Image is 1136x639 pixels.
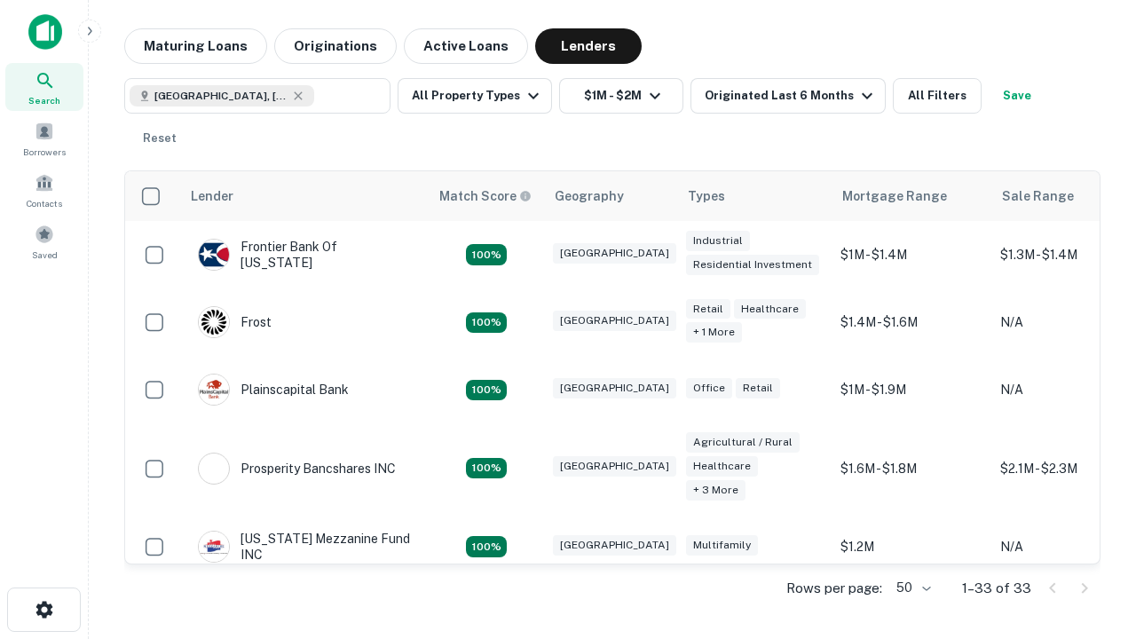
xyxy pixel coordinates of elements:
img: capitalize-icon.png [28,14,62,50]
button: All Filters [893,78,982,114]
div: Industrial [686,231,750,251]
div: Residential Investment [686,255,819,275]
button: Save your search to get updates of matches that match your search criteria. [989,78,1045,114]
span: Contacts [27,196,62,210]
span: Search [28,93,60,107]
a: Borrowers [5,114,83,162]
div: Capitalize uses an advanced AI algorithm to match your search with the best lender. The match sco... [439,186,532,206]
td: $1.2M [832,513,991,580]
a: Saved [5,217,83,265]
div: Lender [191,185,233,207]
div: Matching Properties: 6, hasApolloMatch: undefined [466,458,507,479]
div: [GEOGRAPHIC_DATA] [553,535,676,556]
div: Matching Properties: 4, hasApolloMatch: undefined [466,244,507,265]
span: Saved [32,248,58,262]
div: + 1 more [686,322,742,343]
th: Types [677,171,832,221]
th: Mortgage Range [832,171,991,221]
th: Capitalize uses an advanced AI algorithm to match your search with the best lender. The match sco... [429,171,544,221]
div: Agricultural / Rural [686,432,800,453]
div: [US_STATE] Mezzanine Fund INC [198,531,411,563]
button: Maturing Loans [124,28,267,64]
button: Active Loans [404,28,528,64]
p: Rows per page: [786,578,882,599]
div: [GEOGRAPHIC_DATA] [553,311,676,331]
button: Reset [131,121,188,156]
th: Geography [544,171,677,221]
div: Mortgage Range [842,185,947,207]
div: Frontier Bank Of [US_STATE] [198,239,411,271]
div: Matching Properties: 4, hasApolloMatch: undefined [466,380,507,401]
div: Types [688,185,725,207]
div: Sale Range [1002,185,1074,207]
iframe: Chat Widget [1047,497,1136,582]
button: All Property Types [398,78,552,114]
div: [GEOGRAPHIC_DATA] [553,243,676,264]
td: $1.6M - $1.8M [832,423,991,513]
div: Matching Properties: 5, hasApolloMatch: undefined [466,536,507,557]
button: $1M - $2M [559,78,683,114]
div: Matching Properties: 4, hasApolloMatch: undefined [466,312,507,334]
div: Office [686,378,732,398]
div: Healthcare [686,456,758,477]
div: Originated Last 6 Months [705,85,878,106]
div: Plainscapital Bank [198,374,349,406]
td: $1M - $1.4M [832,221,991,288]
td: $1.4M - $1.6M [832,288,991,356]
img: picture [199,307,229,337]
img: picture [199,532,229,562]
div: Retail [686,299,730,319]
img: picture [199,240,229,270]
a: Search [5,63,83,111]
div: [GEOGRAPHIC_DATA] [553,378,676,398]
a: Contacts [5,166,83,214]
button: Originated Last 6 Months [690,78,886,114]
button: Originations [274,28,397,64]
th: Lender [180,171,429,221]
div: [GEOGRAPHIC_DATA] [553,456,676,477]
div: Multifamily [686,535,758,556]
div: + 3 more [686,480,745,501]
div: Prosperity Bancshares INC [198,453,396,485]
div: Healthcare [734,299,806,319]
span: Borrowers [23,145,66,159]
button: Lenders [535,28,642,64]
td: $1M - $1.9M [832,356,991,423]
p: 1–33 of 33 [962,578,1031,599]
div: 50 [889,575,934,601]
h6: Match Score [439,186,528,206]
span: [GEOGRAPHIC_DATA], [GEOGRAPHIC_DATA], [GEOGRAPHIC_DATA] [154,88,288,104]
img: picture [199,375,229,405]
div: Geography [555,185,624,207]
img: picture [199,454,229,484]
div: Frost [198,306,272,338]
div: Retail [736,378,780,398]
